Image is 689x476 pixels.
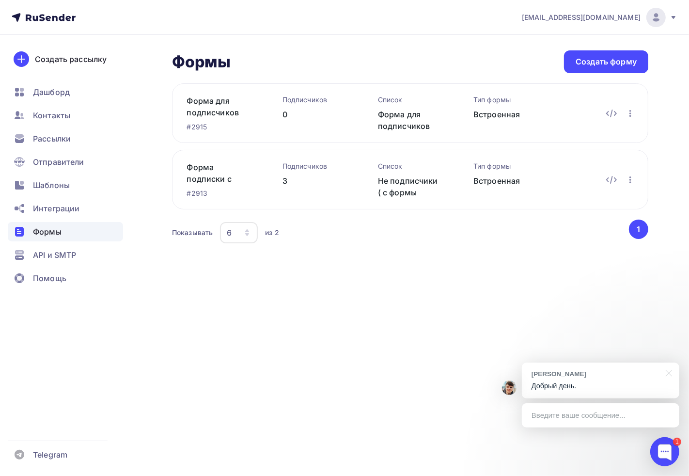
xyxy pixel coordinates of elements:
[187,189,251,198] div: #2913
[532,369,660,379] div: [PERSON_NAME]
[33,179,70,191] span: Шаблоны
[282,109,347,120] div: 0
[378,109,442,132] div: Форма для подписчиков для подтверждения подписки
[8,222,123,241] a: Формы
[33,156,84,168] span: Отправители
[473,109,538,120] div: Встроенная
[627,220,649,239] ul: Pagination
[576,56,637,67] div: Создать форму
[33,272,66,284] span: Помощь
[502,381,517,395] img: Илья С.
[33,133,71,144] span: Рассылки
[378,95,442,105] div: Список
[8,129,123,148] a: Рассылки
[8,82,123,102] a: Дашборд
[629,220,648,239] button: Go to page 1
[473,161,538,171] div: Тип формы
[35,53,107,65] div: Создать рассылку
[33,203,79,214] span: Интеграции
[227,227,232,238] div: 6
[219,222,258,244] button: 6
[378,175,442,198] div: Не подписчики ( с формы подписки сюда падают)
[8,152,123,172] a: Отправители
[522,403,679,428] div: Введите ваше сообщение...
[172,52,231,72] h2: Формы
[522,13,641,22] span: [EMAIL_ADDRESS][DOMAIN_NAME]
[33,110,70,121] span: Контакты
[172,228,213,238] div: Показывать
[33,86,70,98] span: Дашборд
[473,175,538,187] div: Встроенная
[8,175,123,195] a: Шаблоны
[187,95,251,118] a: Форма для подписчиков для подтверждентя
[33,249,76,261] span: API и SMTP
[33,449,67,460] span: Telegram
[532,381,670,391] p: Добрый день.
[673,438,681,446] div: 1
[282,95,347,105] div: Подписчиков
[187,122,251,132] div: #2915
[378,161,442,171] div: Список
[282,175,347,187] div: 3
[8,106,123,125] a: Контакты
[473,95,538,105] div: Тип формы
[265,228,279,238] div: из 2
[187,161,251,185] a: Форма подписки с сайта не подписчики
[522,8,677,27] a: [EMAIL_ADDRESS][DOMAIN_NAME]
[282,161,347,171] div: Подписчиков
[33,226,62,238] span: Формы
